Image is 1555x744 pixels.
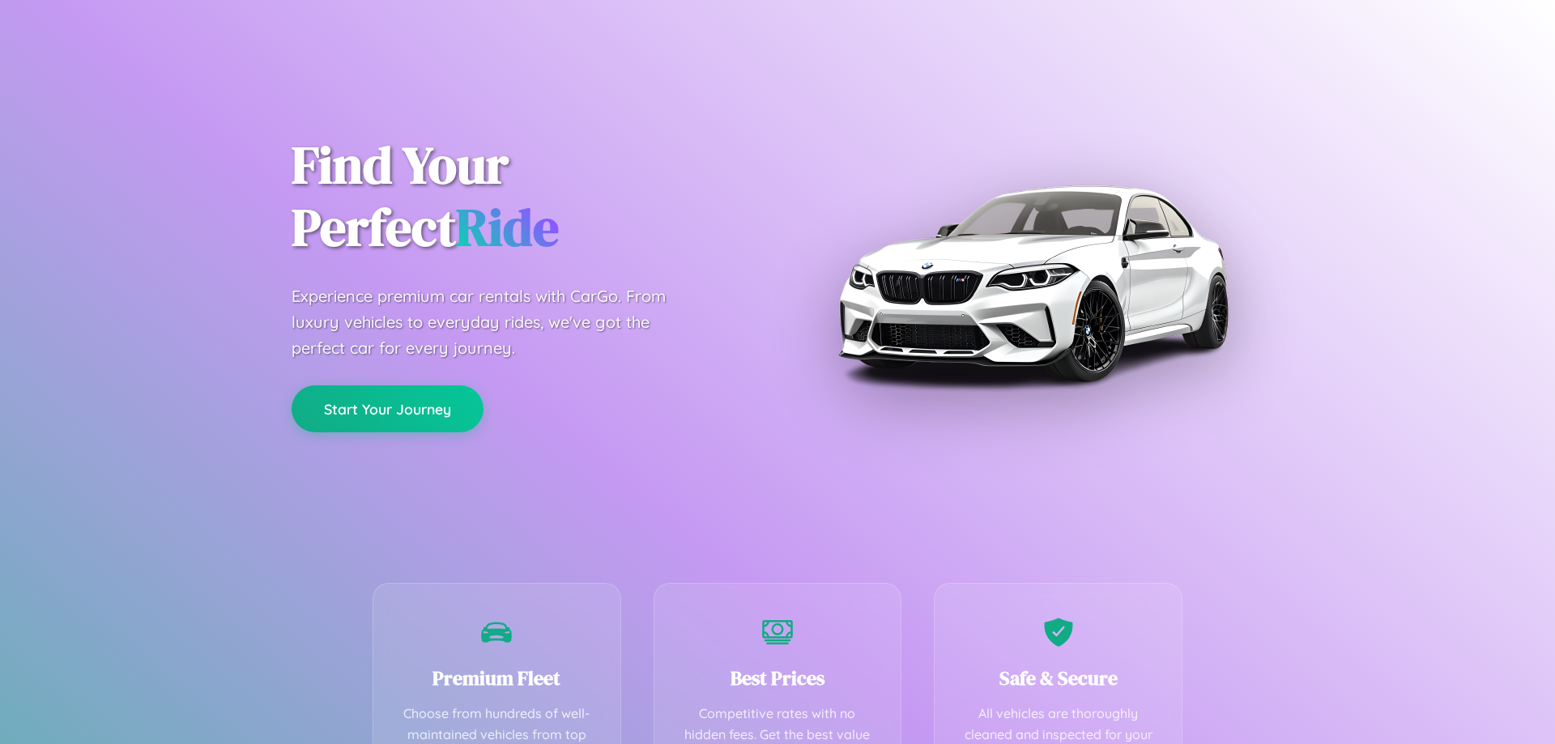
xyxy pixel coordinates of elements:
[830,81,1235,486] img: Premium BMW car rental vehicle
[292,385,484,432] button: Start Your Journey
[959,665,1157,691] h3: Safe & Secure
[679,665,877,691] h3: Best Prices
[456,192,559,262] span: Ride
[292,134,753,259] h1: Find Your Perfect
[292,283,697,361] p: Experience premium car rentals with CarGo. From luxury vehicles to everyday rides, we've got the ...
[398,665,596,691] h3: Premium Fleet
